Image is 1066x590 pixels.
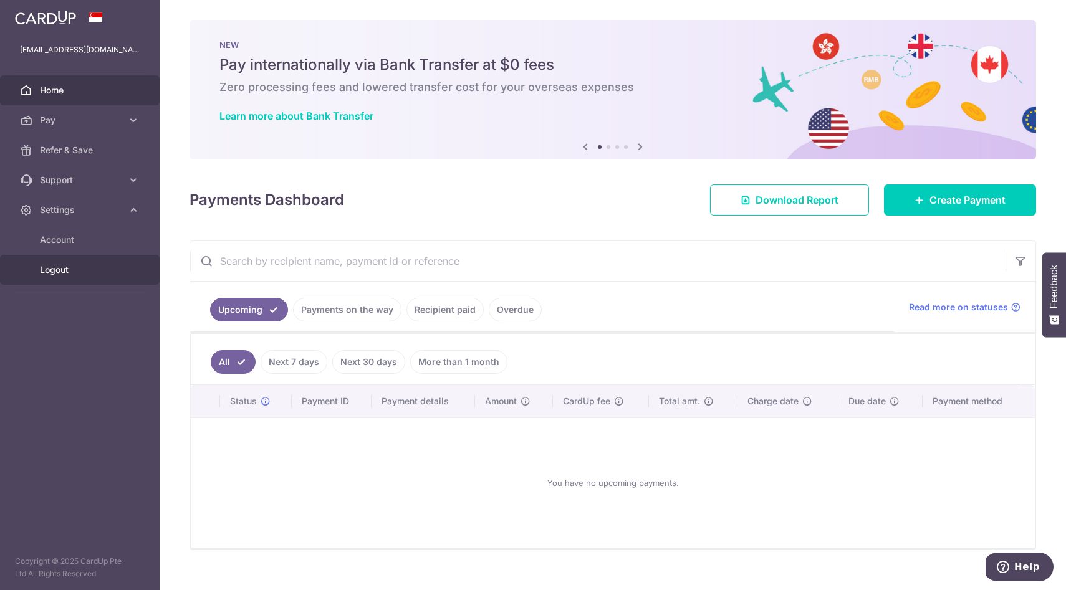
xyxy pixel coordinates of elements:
[40,114,122,126] span: Pay
[848,395,886,407] span: Due date
[710,184,869,216] a: Download Report
[986,553,1054,584] iframe: Opens a widget where you can find more information
[206,428,1020,538] div: You have no upcoming payments.
[211,350,256,374] a: All
[40,264,122,276] span: Logout
[489,298,542,321] a: Overdue
[659,395,700,407] span: Total amt.
[293,298,401,321] a: Payments on the way
[1042,252,1066,337] button: Feedback - Show survey
[756,193,838,207] span: Download Report
[230,395,257,407] span: Status
[563,395,610,407] span: CardUp fee
[15,10,76,25] img: CardUp
[747,395,799,407] span: Charge date
[372,385,475,417] th: Payment details
[332,350,405,374] a: Next 30 days
[923,385,1035,417] th: Payment method
[292,385,372,417] th: Payment ID
[190,189,344,211] h4: Payments Dashboard
[410,350,507,374] a: More than 1 month
[40,144,122,156] span: Refer & Save
[909,301,1020,313] a: Read more on statuses
[909,301,1008,313] span: Read more on statuses
[40,174,122,186] span: Support
[40,234,122,246] span: Account
[884,184,1036,216] a: Create Payment
[219,55,1006,75] h5: Pay internationally via Bank Transfer at $0 fees
[485,395,517,407] span: Amount
[219,110,373,122] a: Learn more about Bank Transfer
[219,40,1006,50] p: NEW
[929,193,1006,207] span: Create Payment
[40,204,122,216] span: Settings
[190,20,1036,159] img: Bank transfer banner
[190,241,1006,281] input: Search by recipient name, payment id or reference
[406,298,484,321] a: Recipient paid
[20,44,140,56] p: [EMAIL_ADDRESS][DOMAIN_NAME]
[40,84,122,97] span: Home
[210,298,288,321] a: Upcoming
[1049,265,1060,308] span: Feedback
[219,80,1006,95] h6: Zero processing fees and lowered transfer cost for your overseas expenses
[261,350,327,374] a: Next 7 days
